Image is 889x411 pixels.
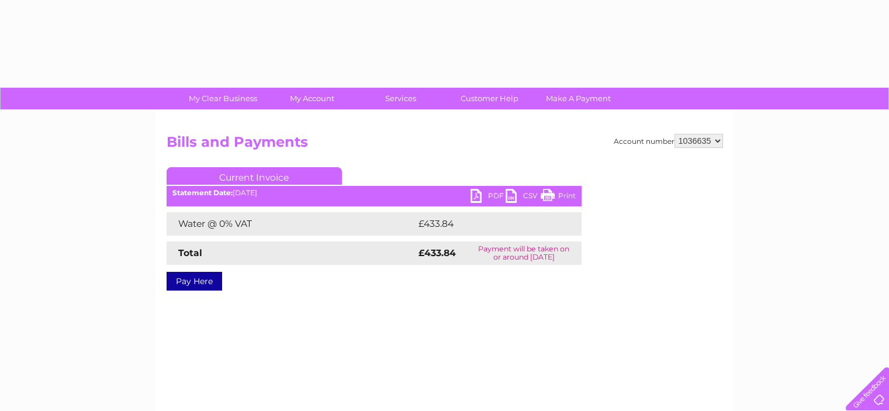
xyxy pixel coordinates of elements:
a: PDF [471,189,506,206]
h2: Bills and Payments [167,134,723,156]
a: CSV [506,189,541,206]
div: Account number [614,134,723,148]
td: £433.84 [416,212,561,236]
a: Current Invoice [167,167,342,185]
b: Statement Date: [172,188,233,197]
strong: Total [178,247,202,258]
a: My Account [264,88,360,109]
strong: £433.84 [418,247,456,258]
a: Services [352,88,449,109]
a: Customer Help [441,88,538,109]
a: Make A Payment [530,88,627,109]
a: Pay Here [167,272,222,291]
a: My Clear Business [175,88,271,109]
td: Payment will be taken on or around [DATE] [466,241,581,265]
a: Print [541,189,576,206]
div: [DATE] [167,189,582,197]
td: Water @ 0% VAT [167,212,416,236]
